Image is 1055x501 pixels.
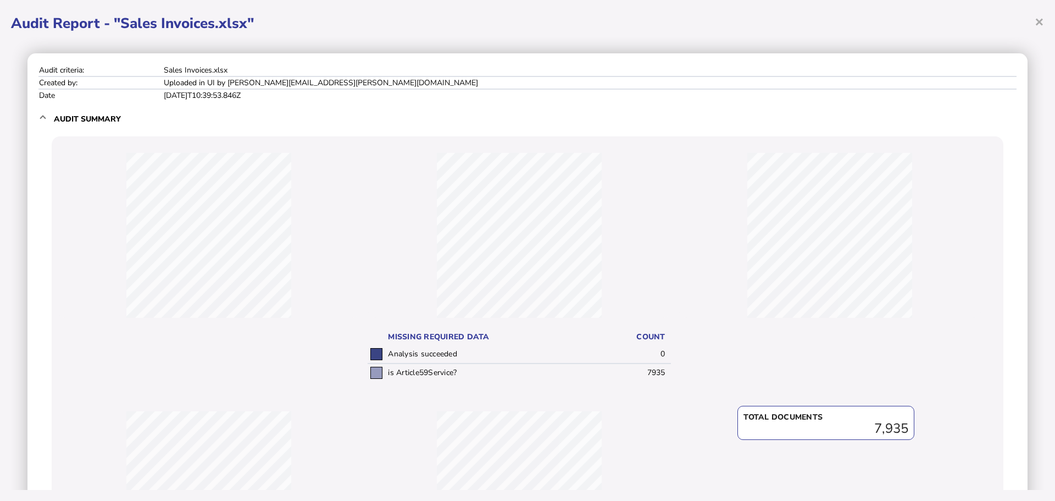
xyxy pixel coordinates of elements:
[608,345,671,364] td: 0
[385,364,607,382] td: is Article59Service?
[743,423,908,434] div: 7,935
[38,76,163,89] td: Created by:
[38,64,163,76] td: Audit criteria:
[38,101,1017,136] mat-expansion-panel-header: Audit summary
[743,412,908,423] div: Total documents
[163,76,1017,89] td: Uploaded in UI by [PERSON_NAME][EMAIL_ADDRESS][PERSON_NAME][DOMAIN_NAME]
[385,345,607,364] td: Analysis succeeded
[38,89,163,101] td: Date
[608,329,671,345] th: Count
[163,64,1017,76] td: Sales Invoices.xlsx
[1035,11,1044,32] span: ×
[54,114,121,124] h3: Audit summary
[385,329,607,345] th: Missing required data
[163,89,1017,101] td: [DATE]T10:39:53.846Z
[608,364,671,382] td: 7935
[11,14,1044,33] h1: Audit Report - "Sales Invoices.xlsx"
